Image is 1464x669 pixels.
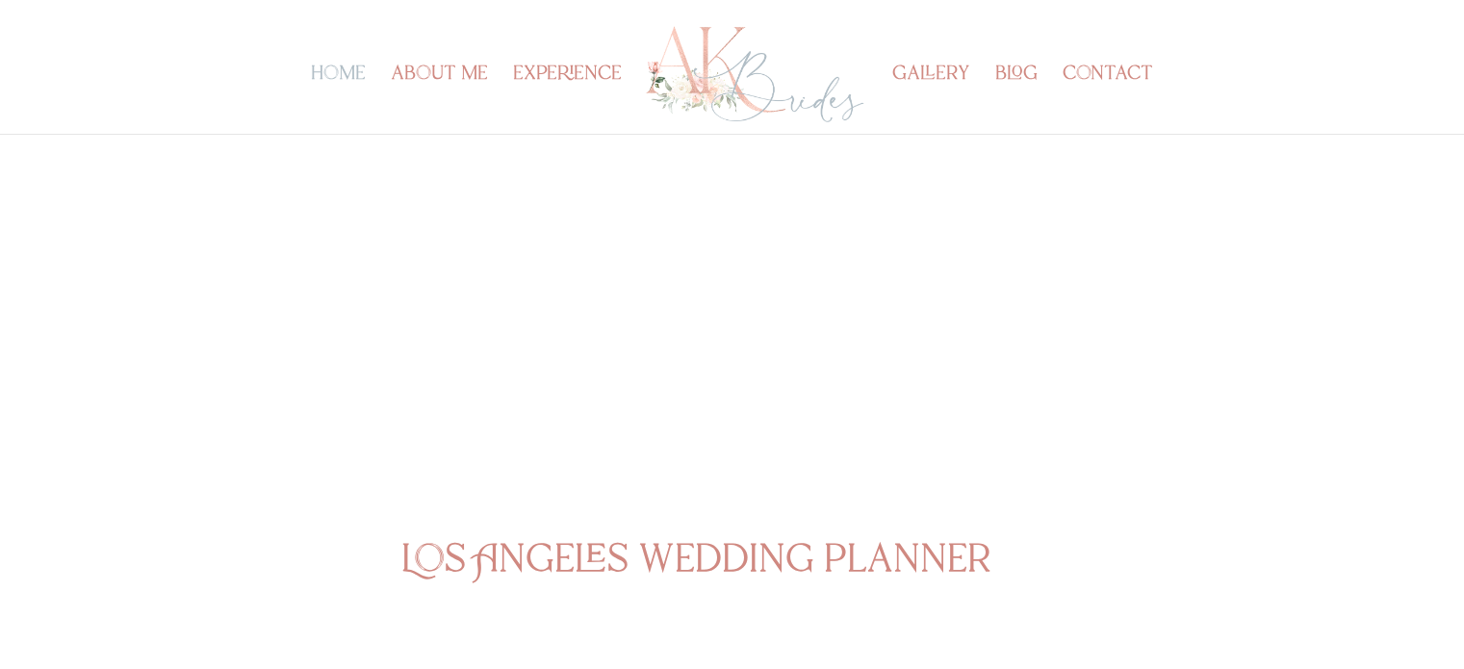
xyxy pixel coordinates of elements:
[643,21,867,128] img: Los Angeles Wedding Planner - AK Brides
[513,67,622,134] a: experience
[892,67,970,134] a: gallery
[995,67,1038,134] a: blog
[401,541,1063,589] h1: Los Angeles wedding planner
[311,67,366,134] a: home
[391,67,488,134] a: about me
[1063,67,1153,134] a: contact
